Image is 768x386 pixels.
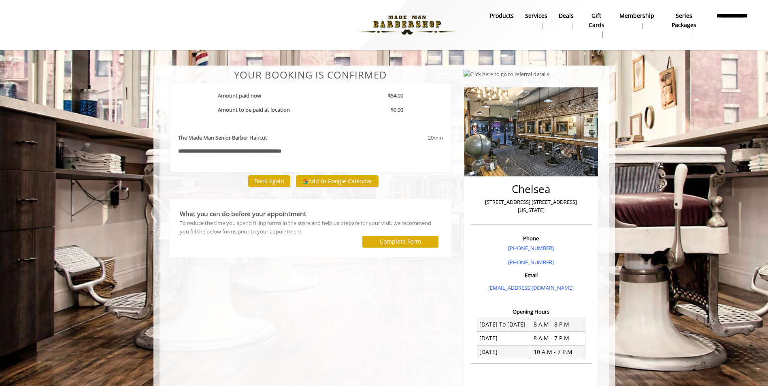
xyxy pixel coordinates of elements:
td: [DATE] To [DATE] [477,318,531,331]
a: [PHONE_NUMBER] [508,259,554,266]
h3: Opening Hours [471,309,591,314]
b: $0.00 [391,106,403,113]
td: 8 A.M - 8 P.M [531,318,585,331]
a: [EMAIL_ADDRESS][DOMAIN_NAME] [488,284,574,291]
b: $54.00 [388,92,403,99]
img: Click here to go to referral details [464,70,549,78]
b: gift cards [585,11,608,30]
td: [DATE] [477,345,531,359]
b: Membership [619,11,654,20]
td: 8 A.M - 7 P.M [531,331,585,345]
a: Gift cardsgift cards [579,10,614,40]
center: Your Booking is confirmed [170,70,452,80]
p: [STREET_ADDRESS],[STREET_ADDRESS][US_STATE] [473,198,589,215]
a: MembershipMembership [614,10,660,31]
b: products [490,11,514,20]
b: Amount paid now [218,92,261,99]
b: The Made Man Senior Barber Haircut [178,134,267,142]
button: Add to Google Calendar [296,175,379,187]
td: [DATE] [477,331,531,345]
a: Series packagesSeries packages [660,10,708,40]
a: ServicesServices [519,10,553,31]
b: Amount to be paid at location [218,106,290,113]
button: Complete Form [362,236,438,248]
a: [PHONE_NUMBER] [508,244,554,252]
img: Made Man Barbershop logo [351,3,463,47]
h2: Chelsea [473,183,589,195]
h3: Phone [473,235,589,241]
a: Productsproducts [484,10,519,31]
b: What you can do before your appointment [180,209,306,218]
div: 20min [363,134,443,142]
td: 10 A.M - 7 P.M [531,345,585,359]
div: To reduce the time you spend filling forms in the store and help us prepare for your visit, we re... [180,219,442,236]
b: Series packages [666,11,703,30]
a: DealsDeals [553,10,579,31]
b: Deals [559,11,574,20]
b: Services [525,11,547,20]
label: Complete Form [380,238,421,245]
button: Book Again [248,175,290,187]
h3: Email [473,272,589,278]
